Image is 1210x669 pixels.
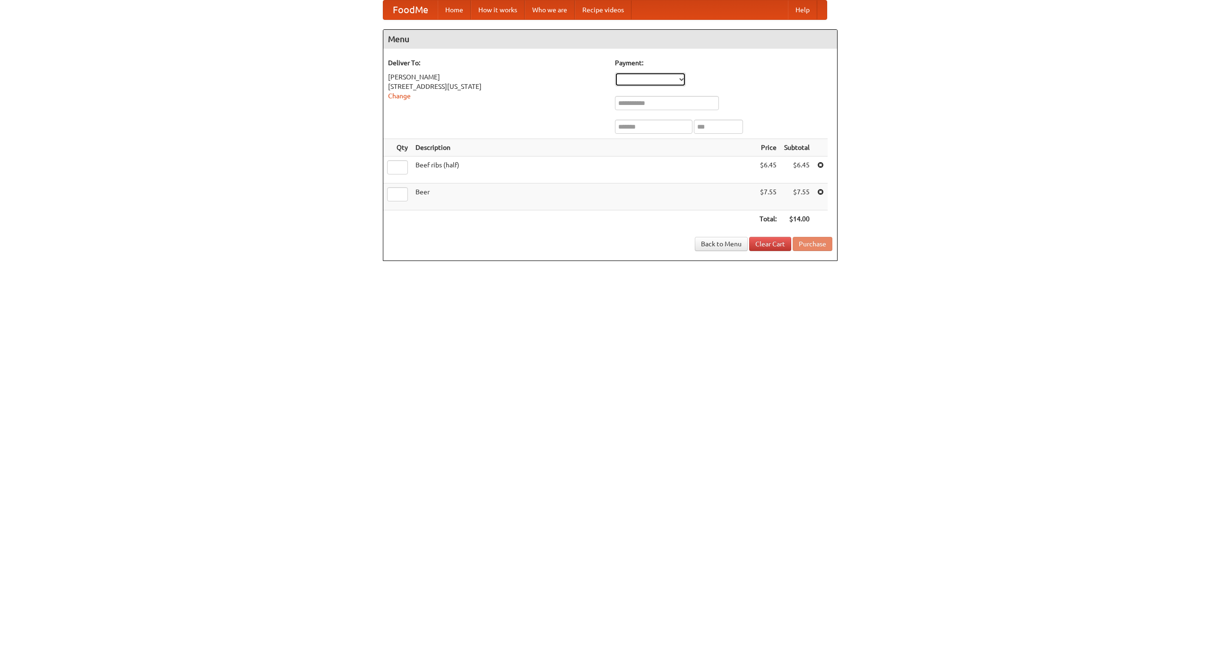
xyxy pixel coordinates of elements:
[438,0,471,19] a: Home
[780,210,813,228] th: $14.00
[756,183,780,210] td: $7.55
[756,156,780,183] td: $6.45
[471,0,525,19] a: How it works
[412,183,756,210] td: Beer
[793,237,832,251] button: Purchase
[615,58,832,68] h5: Payment:
[756,210,780,228] th: Total:
[525,0,575,19] a: Who we are
[695,237,748,251] a: Back to Menu
[780,139,813,156] th: Subtotal
[383,0,438,19] a: FoodMe
[412,156,756,183] td: Beef ribs (half)
[788,0,817,19] a: Help
[412,139,756,156] th: Description
[780,156,813,183] td: $6.45
[756,139,780,156] th: Price
[388,82,605,91] div: [STREET_ADDRESS][US_STATE]
[388,58,605,68] h5: Deliver To:
[383,139,412,156] th: Qty
[388,92,411,100] a: Change
[780,183,813,210] td: $7.55
[575,0,631,19] a: Recipe videos
[388,72,605,82] div: [PERSON_NAME]
[749,237,791,251] a: Clear Cart
[383,30,837,49] h4: Menu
